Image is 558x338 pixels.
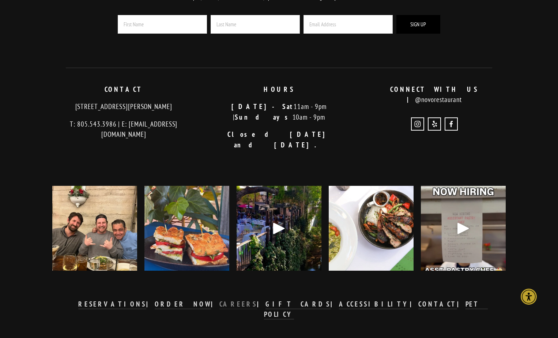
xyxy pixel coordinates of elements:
[264,300,488,319] a: PET POLICY
[155,300,211,308] strong: ORDER NOW
[265,300,331,309] a: GIFT CARDS
[331,300,339,308] strong: |
[455,219,472,237] div: Play
[155,300,211,309] a: ORDER NOW
[339,300,410,308] strong: ACCESSIBILITY
[339,300,410,309] a: ACCESSIBILITY
[78,300,146,308] strong: RESERVATIONS
[303,15,393,34] input: Email Address
[363,84,506,105] p: @novorestaurant
[410,21,426,28] span: Sign Up
[208,101,351,122] p: 11am - 9pm | 10am - 9pm
[521,289,537,305] div: Accessibility Menu
[264,85,294,94] strong: HOURS
[445,117,458,131] a: Novo Restaurant and Lounge
[144,175,229,281] img: One ingredient, two ways: fresh market tomatoes 🍅 Savor them in our Caprese, paired with mozzarel...
[211,15,300,34] input: Last Name
[219,300,257,308] strong: CAREERS
[270,219,288,237] div: Play
[257,300,265,308] strong: |
[105,85,143,94] strong: CONTACT
[428,117,441,131] a: Yelp
[390,85,486,104] strong: CONNECT WITH US |
[78,300,146,309] a: RESERVATIONS
[146,300,155,308] strong: |
[35,186,155,271] img: So long, farewell, auf wiedersehen, goodbye - to our amazing Bar Manager &amp; Master Mixologist,...
[418,300,457,308] strong: CONTACT
[396,15,440,34] button: Sign Up
[457,300,465,308] strong: |
[265,300,331,308] strong: GIFT CARDS
[219,300,257,309] a: CAREERS
[318,186,424,271] img: The countdown to holiday parties has begun! 🎉 Whether you&rsquo;re planning something cozy at Nov...
[235,113,293,121] strong: Sundays
[231,102,294,111] strong: [DATE]-Sat
[211,300,219,308] strong: |
[118,15,207,34] input: First Name
[418,300,457,309] a: CONTACT
[410,300,418,308] strong: |
[411,117,424,131] a: Instagram
[227,130,339,149] strong: Closed [DATE] and [DATE].
[52,101,195,112] p: [STREET_ADDRESS][PERSON_NAME]
[52,119,195,140] p: T: 805.543.3986 | E: [EMAIL_ADDRESS][DOMAIN_NAME]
